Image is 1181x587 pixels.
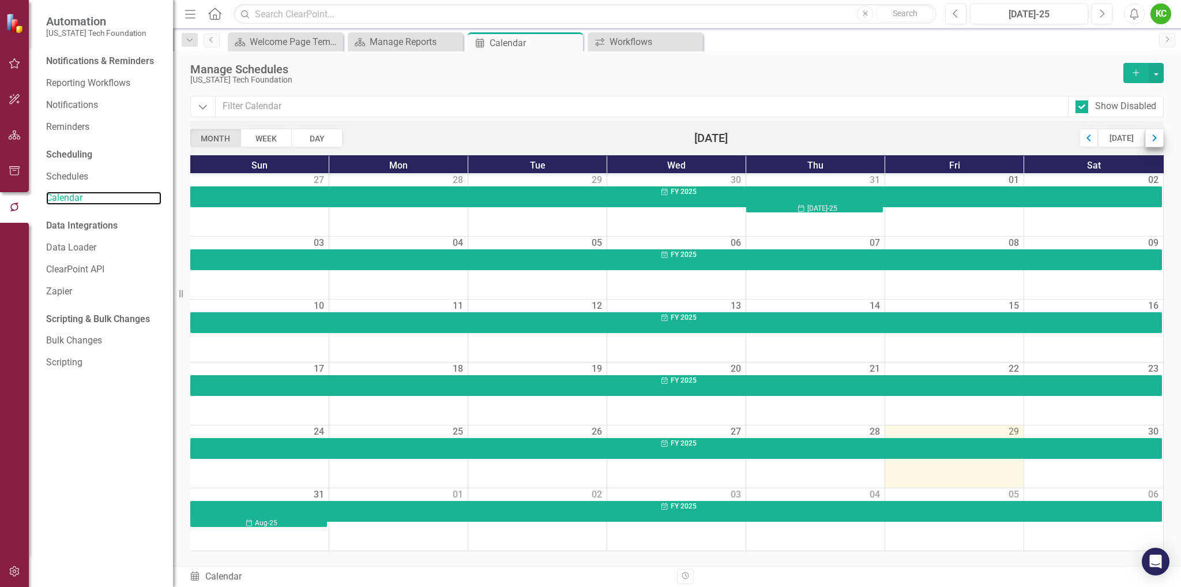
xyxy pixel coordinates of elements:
td: 13 Aug 2025 [607,300,746,362]
div: FY 2025 [190,249,1162,270]
td: 19 Aug 2025 [468,362,607,425]
div: 04 [329,237,468,249]
span: [DATE]-25 [807,204,837,212]
div: 12 [468,300,607,312]
td: 22 Aug 2025 [885,362,1024,425]
td: 24 Aug 2025 [190,425,329,488]
div: 27 [190,174,329,186]
td: 11 Aug 2025 [329,300,468,362]
div: 01 [885,174,1024,186]
a: ClearPoint API [46,263,161,276]
div: 01 [329,488,468,500]
div: 28 [329,174,468,186]
div: Mon [329,156,468,173]
a: Bulk Changes [46,334,161,347]
td: 20 Aug 2025 [607,362,746,425]
div: 28 [746,425,885,438]
div: 05 [468,237,607,249]
div: 15 [885,300,1024,312]
a: Zapier [46,285,161,298]
div: Show Disabled [1095,100,1156,113]
div: Previous [1080,129,1098,147]
div: 29 [885,425,1024,438]
div: 17 [190,362,329,375]
td: 15 Aug 2025 [885,300,1024,362]
div: Workflows [610,35,700,49]
div: 27 [607,425,746,438]
a: Scripting [46,356,161,369]
div: Manage Reports [370,35,460,49]
span: Aug-25 [255,519,277,527]
div: 07 [746,237,885,249]
div: Day [292,129,343,147]
div: 11 [329,300,468,312]
div: Manage Schedules [190,63,1118,76]
div: 24 [190,425,329,438]
td: 2 Sep 2025 [468,488,607,551]
div: Sat [1024,156,1164,173]
div: 09 [1024,237,1164,249]
div: 02 [1024,174,1164,186]
td: 5 Sep 2025 [885,488,1024,551]
div: Aug-25 [190,518,327,527]
div: Scripting & Bulk Changes [46,313,150,326]
a: Reporting Workflows [46,77,161,90]
td: 17 Aug 2025 [190,362,329,425]
div: 18 [329,362,468,375]
div: KC [1150,3,1171,24]
td: 28 Jul 2025 [329,174,468,237]
div: Next [1145,129,1164,147]
div: 23 [1024,362,1164,375]
td: 8 Aug 2025 [885,237,1024,300]
button: [DATE]-25 [970,3,1088,24]
input: Search ClearPoint... [234,4,936,24]
div: FY 2025 [190,186,1162,207]
a: Calendar [46,192,161,205]
td: 1 Aug 2025 [885,174,1024,237]
div: 06 [1024,488,1164,500]
td: 3 Sep 2025 [607,488,746,551]
div: 03 [607,488,746,500]
td: 27 Jul 2025 [190,174,329,237]
div: FY 2025 [190,501,1162,522]
div: 08 [885,237,1024,249]
div: 02 [468,488,607,500]
div: Week [241,129,292,147]
a: Manage Reports [351,35,460,49]
a: Schedules [46,170,161,184]
td: 31 Jul 2025 [746,174,885,237]
td: 30 Jul 2025 [607,174,746,237]
div: 26 [468,425,607,438]
td: 4 Sep 2025 [746,488,885,551]
div: 22 [885,362,1024,375]
td: 23 Aug 2025 [1024,362,1164,425]
span: FY 2025 [671,313,697,321]
div: Today [1098,129,1145,147]
td: 1 Sep 2025 [329,488,468,551]
a: Workflows [590,35,700,49]
div: Jul-25 [746,204,883,212]
div: 03 [190,237,329,249]
td: 10 Aug 2025 [190,300,329,362]
td: 28 Aug 2025 [746,425,885,488]
span: FY 2025 [671,188,697,196]
span: FY 2025 [671,250,697,259]
td: 31 Aug 2025 [190,488,329,551]
td: 7 Aug 2025 [746,237,885,300]
div: Calendar [490,36,580,50]
span: Automation [46,14,146,28]
button: Search [876,6,934,22]
td: 3 Aug 2025 [190,237,329,300]
div: Open Intercom Messenger [1142,548,1169,575]
div: 29 [468,174,607,186]
div: Scheduling [46,148,92,162]
td: 27 Aug 2025 [607,425,746,488]
div: 05 [885,488,1024,500]
div: 25 [329,425,468,438]
div: Thu [746,156,885,173]
a: Welcome Page Template [231,35,340,49]
div: Tue [468,156,607,173]
span: Search [893,9,917,18]
div: 06 [607,237,746,249]
img: ClearPoint Strategy [6,13,26,33]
